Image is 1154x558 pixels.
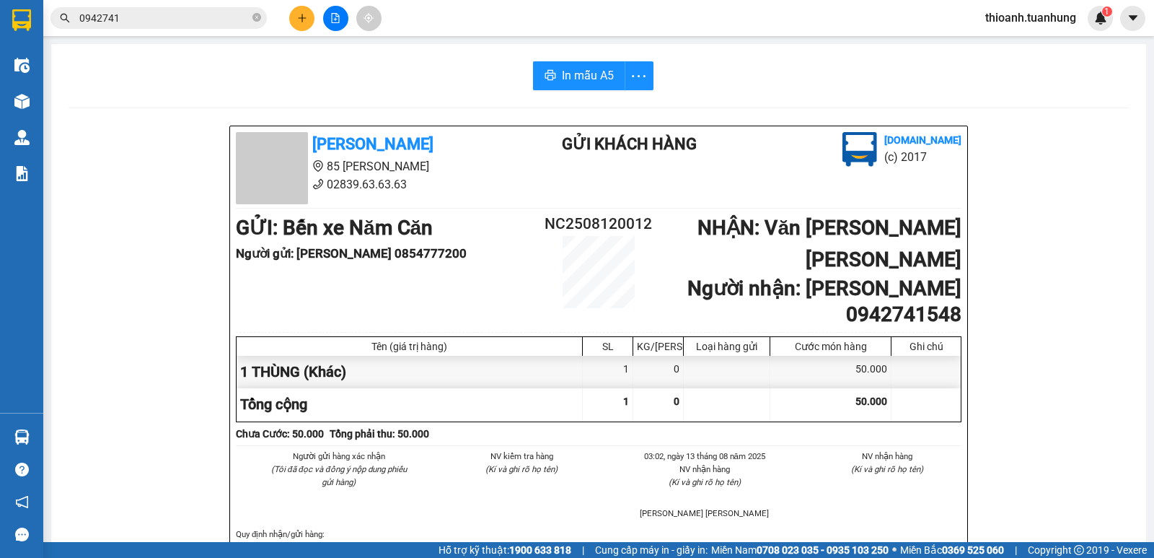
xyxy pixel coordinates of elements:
[630,507,779,520] li: [PERSON_NAME] [PERSON_NAME]
[236,246,467,261] b: Người gửi : [PERSON_NAME] 0854777200
[15,495,29,509] span: notification
[770,356,891,388] div: 50.000
[538,212,659,236] h2: NC2508120012
[15,463,29,476] span: question-circle
[448,450,596,463] li: NV kiểm tra hàng
[323,6,348,31] button: file-add
[356,6,382,31] button: aim
[900,542,1004,558] span: Miền Bắc
[79,10,250,26] input: Tìm tên, số ĐT hoặc mã đơn
[312,135,433,153] b: [PERSON_NAME]
[892,547,897,553] span: ⚪️
[974,9,1088,27] span: thioanh.tuanhung
[1015,542,1017,558] span: |
[14,58,30,73] img: warehouse-icon
[669,477,741,487] i: (Kí và ghi rõ họ tên)
[439,542,571,558] span: Hỗ trợ kỹ thuật:
[364,13,374,23] span: aim
[14,130,30,145] img: warehouse-icon
[895,341,957,352] div: Ghi chú
[15,528,29,541] span: message
[884,148,961,166] li: (c) 2017
[236,428,324,440] b: Chưa Cước : 50.000
[625,61,653,90] button: more
[1104,6,1109,17] span: 1
[1120,6,1145,31] button: caret-down
[711,542,889,558] span: Miền Nam
[271,464,407,487] i: (Tôi đã đọc và đồng ý nộp dung phiếu gửi hàng)
[855,396,887,407] span: 50.000
[814,450,962,463] li: NV nhận hàng
[252,13,261,22] span: close-circle
[14,94,30,109] img: warehouse-icon
[595,542,708,558] span: Cung cấp máy in - giấy in:
[1074,545,1084,555] span: copyright
[630,450,779,463] li: 03:02, ngày 13 tháng 08 năm 2025
[14,166,30,181] img: solution-icon
[586,341,629,352] div: SL
[312,178,324,190] span: phone
[851,464,923,474] i: (Kí và ghi rõ họ tên)
[1094,12,1107,25] img: icon-new-feature
[583,356,633,388] div: 1
[842,132,877,167] img: logo.jpg
[774,341,887,352] div: Cước món hàng
[236,157,504,175] li: 85 [PERSON_NAME]
[884,134,961,146] b: [DOMAIN_NAME]
[330,13,340,23] span: file-add
[757,544,889,556] strong: 0708 023 035 - 0935 103 250
[509,544,571,556] strong: 1900 633 818
[942,544,1004,556] strong: 0369 525 060
[582,542,584,558] span: |
[252,12,261,25] span: close-circle
[12,9,31,31] img: logo-vxr
[237,356,583,388] div: 1 THÙNG (Khác)
[236,175,504,193] li: 02839.63.63.63
[623,396,629,407] span: 1
[60,13,70,23] span: search
[236,216,433,240] b: GỬI : Bến xe Năm Căn
[14,430,30,445] img: warehouse-icon
[697,216,961,271] b: NHẬN : Văn [PERSON_NAME] [PERSON_NAME]
[297,13,307,23] span: plus
[289,6,314,31] button: plus
[265,450,413,463] li: Người gửi hàng xác nhận
[330,428,429,440] b: Tổng phải thu: 50.000
[687,276,961,326] b: Người nhận : [PERSON_NAME] 0942741548
[1127,12,1140,25] span: caret-down
[240,396,307,413] span: Tổng cộng
[687,341,766,352] div: Loại hàng gửi
[485,464,558,474] i: (Kí và ghi rõ họ tên)
[240,341,578,352] div: Tên (giá trị hàng)
[637,341,679,352] div: KG/[PERSON_NAME]
[674,396,679,407] span: 0
[545,69,556,83] span: printer
[630,463,779,476] li: NV nhận hàng
[562,135,697,153] b: Gửi khách hàng
[562,66,614,84] span: In mẫu A5
[633,356,684,388] div: 0
[1102,6,1112,17] sup: 1
[625,67,653,85] span: more
[312,160,324,172] span: environment
[533,61,625,90] button: printerIn mẫu A5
